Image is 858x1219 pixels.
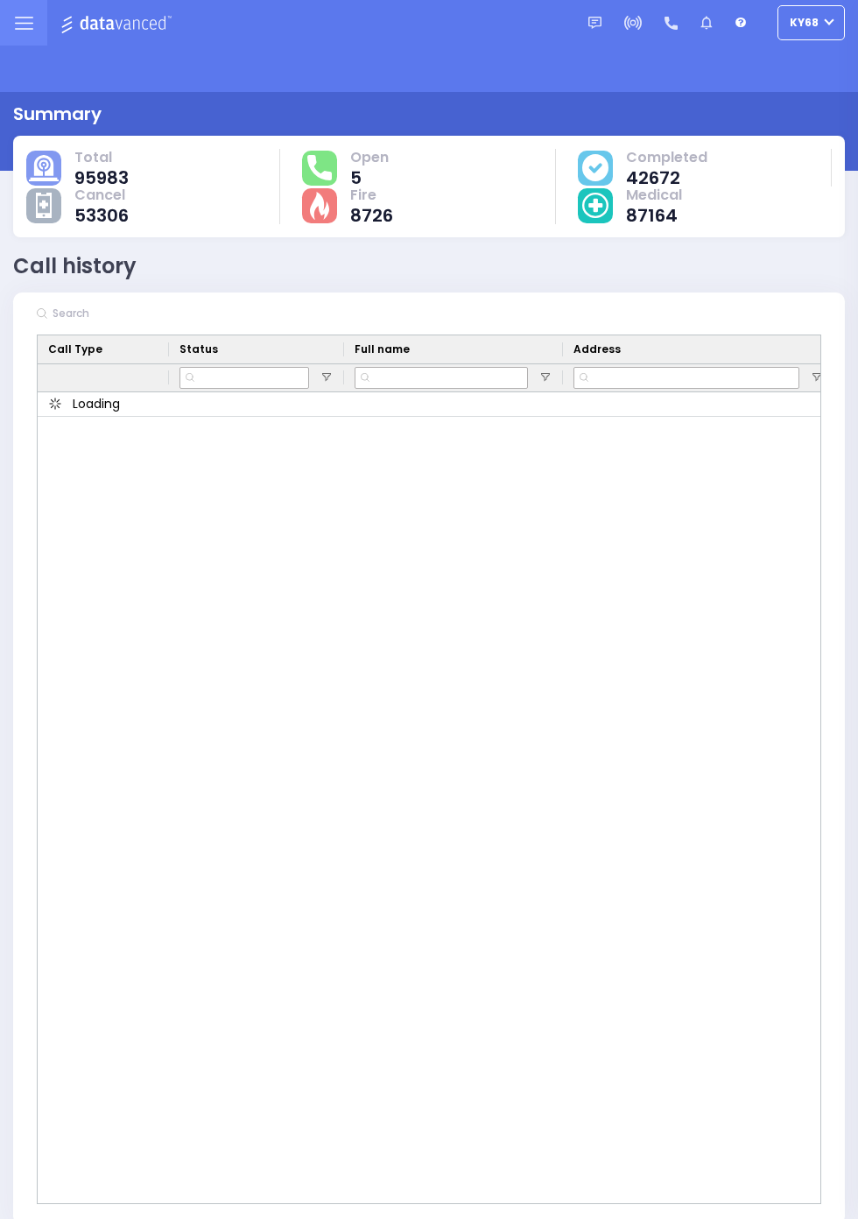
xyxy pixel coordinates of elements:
span: Total [74,149,129,166]
div: Call history [13,250,137,282]
span: Address [573,342,621,357]
span: Cancel [74,187,129,204]
input: Search [47,298,310,329]
input: Address Filter Input [573,367,799,389]
span: Completed [626,149,707,166]
span: 95983 [74,169,129,187]
span: ky68 [790,15,819,31]
span: 53306 [74,207,129,224]
button: ky68 [777,5,845,40]
img: total-cause.svg [29,155,59,181]
span: Fire [350,187,393,204]
span: 42672 [626,169,707,187]
span: Medical [626,187,682,204]
span: Full name [355,342,410,357]
img: medical-cause.svg [582,193,608,219]
img: message.svg [588,17,601,30]
span: Status [179,342,218,357]
span: Loading [73,395,120,413]
span: 5 [350,169,389,187]
img: fire-cause.svg [310,192,328,220]
div: Summary [13,101,102,127]
button: Open Filter Menu [320,370,334,384]
img: Logo [60,12,177,34]
span: Call Type [48,342,102,357]
input: Status Filter Input [179,367,309,389]
img: cause-cover.svg [582,154,608,180]
img: other-cause.svg [36,193,52,219]
span: 8726 [350,207,393,224]
img: total-response.svg [307,155,332,180]
span: 87164 [626,207,682,224]
input: Full name Filter Input [355,367,528,389]
button: Open Filter Menu [810,370,824,384]
span: Open [350,149,389,166]
button: Open Filter Menu [538,370,552,384]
